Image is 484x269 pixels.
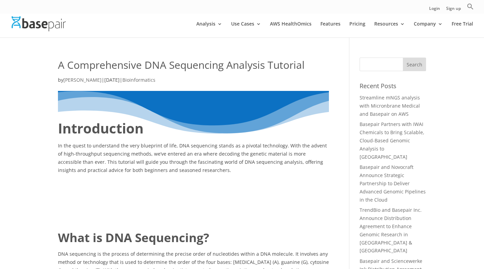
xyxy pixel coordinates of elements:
a: Login [429,6,440,14]
strong: What is DNA Sequencing? [58,230,209,246]
a: Bioinformatics [122,77,155,83]
strong: Introduction [58,119,143,138]
a: [PERSON_NAME] [63,77,102,83]
a: Use Cases [231,21,261,37]
h1: A Comprehensive DNA Sequencing Analysis Tutorial [58,58,329,76]
a: Basepair Partners with IWAI Chemicals to Bring Scalable, Cloud-Based Genomic Analysis to [GEOGRAP... [360,121,424,160]
span: [DATE] [104,77,120,83]
a: Basepair and Novocraft Announce Strategic Partnership to Deliver Advanced Genomic Pipelines in th... [360,164,426,203]
p: by | | [58,76,329,89]
a: AWS HealthOmics [270,21,312,37]
h4: Recent Posts [360,81,426,94]
img: Basepair [12,16,66,31]
p: In the quest to understand the very blueprint of life, DNA sequencing stands as a pivotal technol... [58,142,329,174]
a: Company [414,21,443,37]
a: Sign up [446,6,461,14]
a: Resources [374,21,405,37]
input: Search [403,58,426,71]
a: Streamline mNGS analysis with Micronbrane Medical and Basepair on AWS [360,94,420,117]
a: Pricing [349,21,365,37]
a: Analysis [196,21,222,37]
svg: Search [467,3,474,10]
a: Free Trial [452,21,473,37]
a: Features [320,21,341,37]
a: Search Icon Link [467,3,474,14]
a: TrendBio and Basepair Inc. Announce Distribution Agreement to Enhance Genomic Research in [GEOGRA... [360,207,422,254]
